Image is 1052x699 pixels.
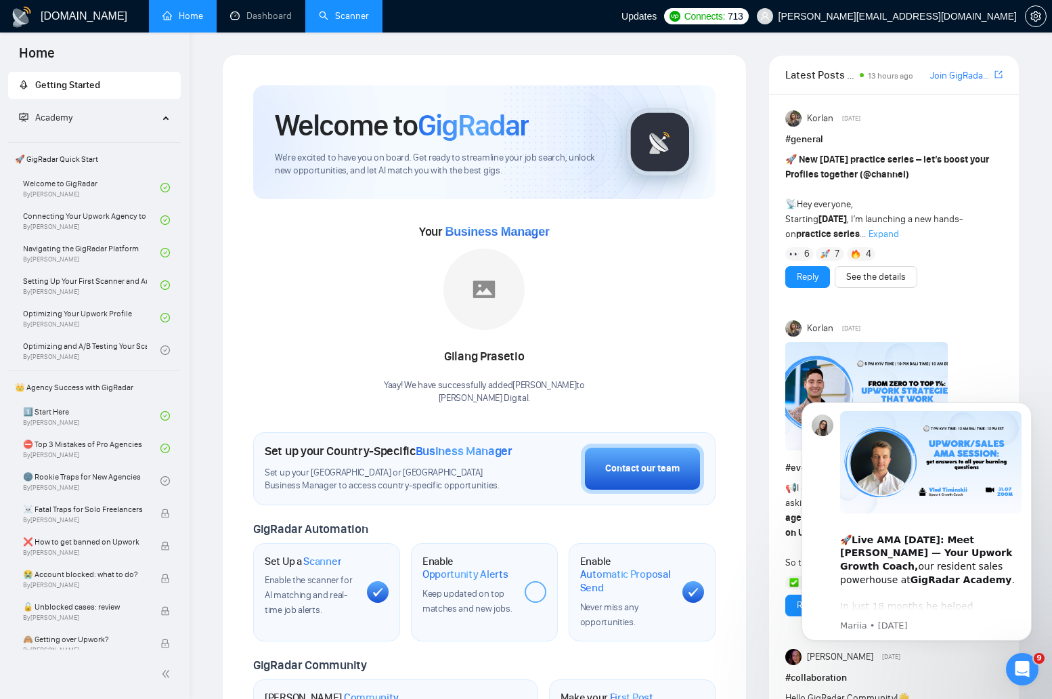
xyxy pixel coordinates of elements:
[11,6,32,28] img: logo
[23,270,160,300] a: Setting Up Your First Scanner and Auto-BidderBy[PERSON_NAME]
[869,228,899,240] span: Expand
[23,568,147,581] span: 😭 Account blocked: what to do?
[8,72,181,99] li: Getting Started
[728,9,743,24] span: 713
[846,270,906,284] a: See the details
[23,535,147,549] span: ❌ How to get banned on Upwork
[384,379,585,405] div: Yaay! We have successfully added [PERSON_NAME] to
[253,658,367,673] span: GigRadar Community
[580,555,672,595] h1: Enable
[445,225,549,238] span: Business Manager
[23,303,160,333] a: Optimizing Your Upwork ProfileBy[PERSON_NAME]
[789,249,799,259] img: 👀
[265,574,352,616] span: Enable the scanner for AI matching and real-time job alerts.
[35,79,100,91] span: Getting Started
[303,555,341,568] span: Scanner
[416,444,512,459] span: Business Manager
[23,581,147,589] span: By [PERSON_NAME]
[785,266,830,288] button: Reply
[160,313,170,322] span: check-circle
[160,574,170,583] span: lock
[785,154,989,240] span: Hey everyone, Starting , I’m launching a new hands-on ...
[863,169,906,180] span: @channel
[820,249,830,259] img: 🚀
[785,154,989,180] strong: New [DATE] practice series – let’s boost your Profiles together ( )
[19,112,72,123] span: Academy
[796,228,860,240] strong: practice series
[160,345,170,355] span: check-circle
[580,601,638,628] span: Never miss any opportunities.
[23,466,160,496] a: 🌚 Rookie Traps for New AgenciesBy[PERSON_NAME]
[160,411,170,421] span: check-circle
[23,238,160,268] a: Navigating the GigRadar PlatformBy[PERSON_NAME]
[83,232,127,242] b: $800 K+
[422,555,514,581] h1: Enable
[419,224,550,239] span: Your
[275,107,529,144] h1: Welcome to
[384,392,585,405] p: [PERSON_NAME] Digital .
[785,154,797,165] span: 🚀
[23,549,147,557] span: By [PERSON_NAME]
[9,374,179,401] span: 👑 Agency Success with GigRadar
[785,198,797,210] span: 📡
[162,10,203,22] a: homeHome
[160,248,170,257] span: check-circle
[994,68,1003,81] a: export
[994,69,1003,80] span: export
[59,138,240,297] div: 🚀 our resident sales powerhouse at . In just 18 months he helped drive in Upwork revenue and now ...
[1025,11,1047,22] a: setting
[1006,653,1038,685] iframe: Intercom live chat
[23,335,160,365] a: Optimizing and A/B Testing Your Scanner for Better ResultsBy[PERSON_NAME]
[835,247,839,261] span: 7
[23,633,147,646] span: 🙈 Getting over Upwork?
[265,444,512,459] h1: Set up your Country-Specific
[851,249,860,259] img: 🔥
[129,192,231,203] b: GigRadar Academy
[19,112,28,122] span: fund-projection-screen
[1026,11,1046,22] span: setting
[160,444,170,453] span: check-circle
[422,588,512,614] span: Keep updated on top matches and new jobs.
[581,444,704,494] button: Contact our team
[842,112,860,125] span: [DATE]
[160,541,170,551] span: lock
[866,247,871,261] span: 4
[804,247,810,261] span: 6
[23,516,147,524] span: By [PERSON_NAME]
[265,467,513,492] span: Set up your [GEOGRAPHIC_DATA] or [GEOGRAPHIC_DATA] Business Manager to access country-specific op...
[443,249,525,330] img: placeholder.png
[781,382,1052,662] iframe: Intercom notifications message
[785,671,1003,685] h1: # collaboration
[422,568,508,581] span: Opportunity Alerts
[807,321,833,336] span: Korlan
[868,71,913,81] span: 13 hours ago
[1034,653,1045,664] span: 9
[23,433,160,463] a: ⛔ Top 3 Mistakes of Pro AgenciesBy[PERSON_NAME]
[35,112,72,123] span: Academy
[785,320,802,337] img: Korlan
[818,213,847,225] strong: [DATE]
[19,80,28,89] span: rocket
[9,146,179,173] span: 🚀 GigRadar Quick Start
[23,646,147,654] span: By [PERSON_NAME]
[785,132,1003,147] h1: # general
[23,401,160,431] a: 1️⃣ Start HereBy[PERSON_NAME]
[160,509,170,518] span: lock
[670,11,680,22] img: upwork-logo.png
[684,9,725,24] span: Connects:
[160,280,170,290] span: check-circle
[384,345,585,368] div: Gilang Prasetio
[418,107,529,144] span: GigRadar
[1025,5,1047,27] button: setting
[161,667,175,681] span: double-left
[785,66,856,83] span: Latest Posts from the GigRadar Community
[580,568,672,594] span: Automatic Proposal Send
[160,606,170,616] span: lock
[23,600,147,614] span: 🔓 Unblocked cases: review
[8,43,66,72] span: Home
[23,173,160,203] a: Welcome to GigRadarBy[PERSON_NAME]
[842,322,860,335] span: [DATE]
[626,108,694,176] img: gigradar-logo.png
[275,152,605,177] span: We're excited to have you on board. Get ready to streamline your job search, unlock new opportuni...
